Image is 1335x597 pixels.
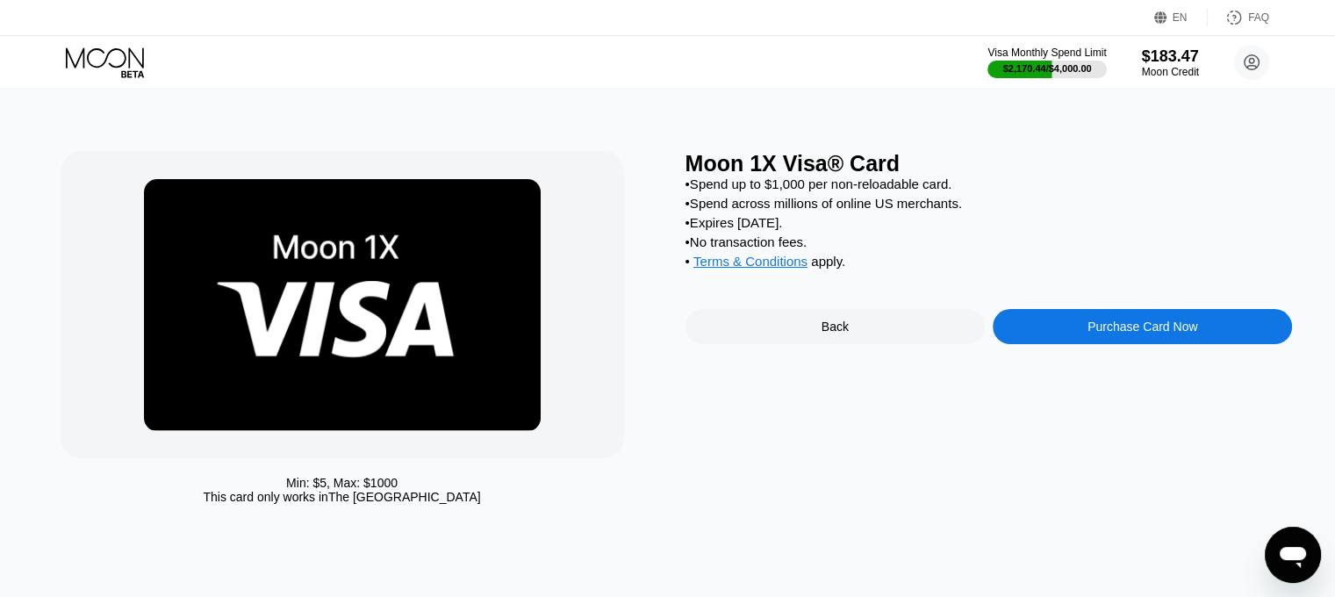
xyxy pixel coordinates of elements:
[203,490,480,504] div: This card only works in The [GEOGRAPHIC_DATA]
[987,47,1106,59] div: Visa Monthly Spend Limit
[286,476,398,490] div: Min: $ 5 , Max: $ 1000
[693,254,807,273] div: Terms & Conditions
[685,215,1293,230] div: • Expires [DATE].
[685,309,985,344] div: Back
[993,309,1292,344] div: Purchase Card Now
[1003,63,1092,74] div: $2,170.44 / $4,000.00
[685,234,1293,249] div: • No transaction fees.
[987,47,1106,78] div: Visa Monthly Spend Limit$2,170.44/$4,000.00
[1248,11,1269,24] div: FAQ
[685,196,1293,211] div: • Spend across millions of online US merchants.
[1154,9,1208,26] div: EN
[1142,66,1199,78] div: Moon Credit
[685,176,1293,191] div: • Spend up to $1,000 per non-reloadable card.
[1087,320,1197,334] div: Purchase Card Now
[1142,47,1199,66] div: $183.47
[1173,11,1188,24] div: EN
[1208,9,1269,26] div: FAQ
[822,320,849,334] div: Back
[693,254,807,269] span: Terms & Conditions
[685,151,1293,176] div: Moon 1X Visa® Card
[1265,527,1321,583] iframe: Button to launch messaging window, conversation in progress
[1142,47,1199,78] div: $183.47Moon Credit
[685,254,1293,273] div: • apply .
